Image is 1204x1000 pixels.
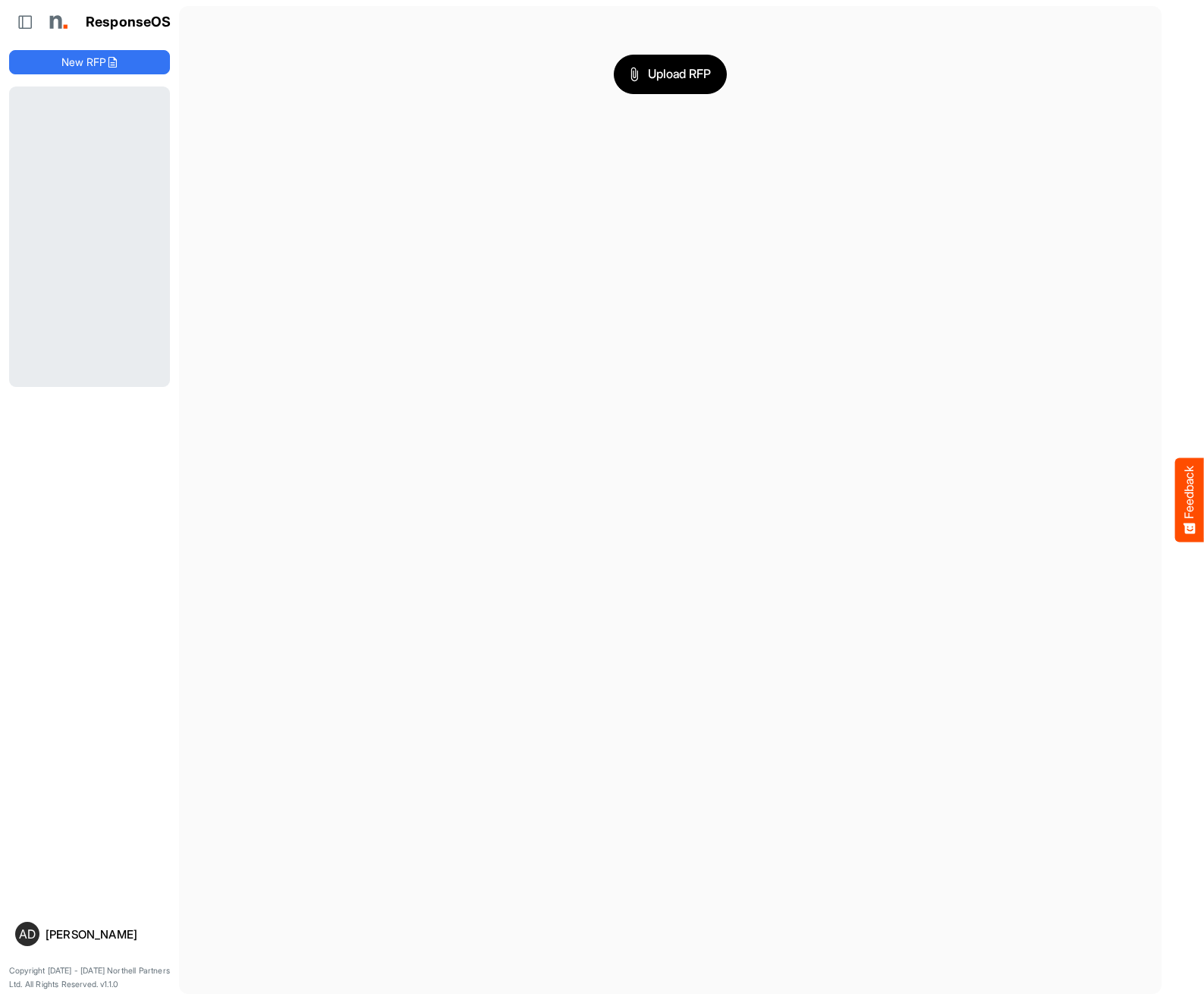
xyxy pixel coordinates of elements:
h1: ResponseOS [86,14,171,30]
p: Copyright [DATE] - [DATE] Northell Partners Ltd. All Rights Reserved. v1.1.0 [9,964,170,991]
button: Feedback [1175,458,1204,542]
span: AD [19,928,36,940]
button: Upload RFP [614,55,728,94]
img: Northell [42,7,72,37]
span: Upload RFP [630,64,712,84]
div: Loading... [9,86,170,386]
button: New RFP [9,50,170,74]
div: [PERSON_NAME] [46,929,164,940]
